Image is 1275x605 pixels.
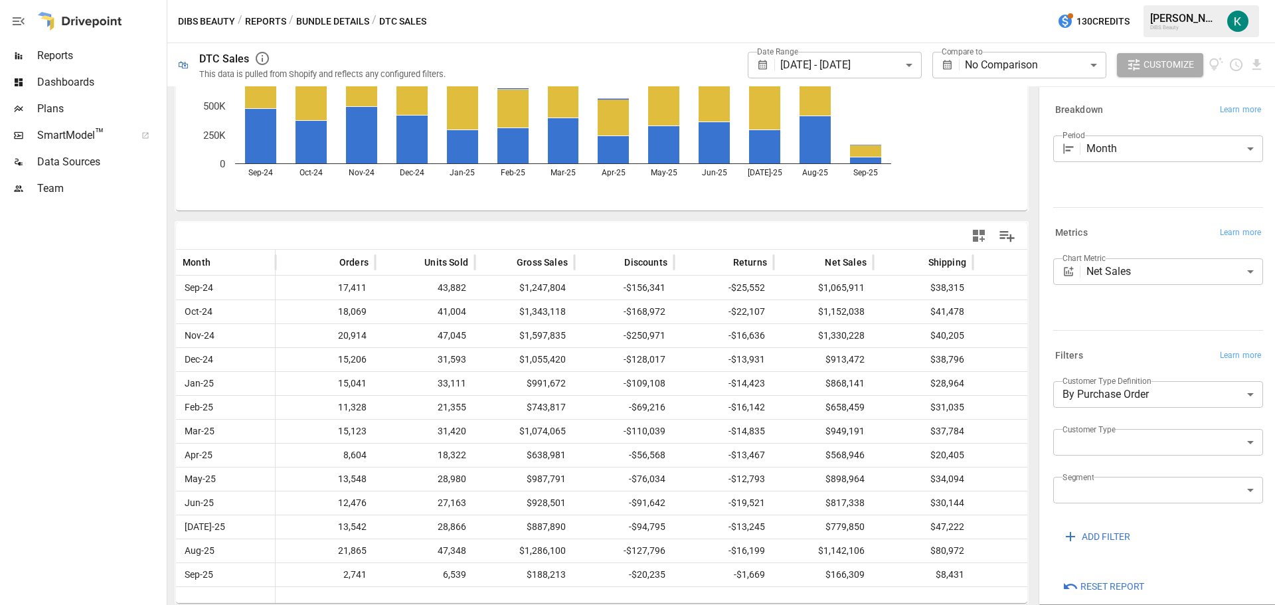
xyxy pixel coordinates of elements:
div: No Comparison [965,52,1106,78]
span: $37,784 [880,420,966,443]
text: Aug-25 [802,168,828,177]
span: -$13,931 [681,348,767,371]
text: Nov-24 [349,168,375,177]
div: / [238,13,242,30]
span: $568,946 [780,444,867,467]
span: $1,074,065 [481,420,568,443]
button: View documentation [1209,53,1224,77]
text: 250K [203,130,226,141]
label: Customer Type Definition [1062,375,1151,387]
span: -$13,467 [681,444,767,467]
span: Learn more [1220,104,1261,117]
span: $8,431 [880,563,966,586]
div: This data is pulled from Shopify and reflects any configured filters. [199,69,446,79]
span: $898,964 [780,468,867,491]
span: 15,123 [282,420,369,443]
button: Download report [1249,57,1264,72]
span: -$94,795 [581,515,667,539]
span: 43,882 [382,276,468,300]
span: Oct-24 [183,300,214,323]
span: Plans [37,101,164,117]
span: $47,222 [880,515,966,539]
span: -$16,636 [681,324,767,347]
text: Sep-25 [853,168,878,177]
span: 28,866 [382,515,468,539]
span: 13,542 [282,515,369,539]
span: Jun-25 [183,491,216,515]
label: Customer Type [1062,424,1116,435]
span: Aug-25 [183,539,216,562]
span: $31,035 [880,396,966,419]
span: $949,191 [780,420,867,443]
span: 15,206 [282,348,369,371]
span: -$16,199 [681,539,767,562]
text: Jan-25 [450,168,475,177]
span: $61,713 [979,491,1066,515]
span: $658,459 [780,396,867,419]
span: Jan-25 [183,372,216,395]
span: $779,850 [780,515,867,539]
span: Month [183,256,211,269]
span: 18,322 [382,444,468,467]
span: -$14,835 [681,420,767,443]
span: $67,563 [979,348,1066,371]
div: Month [1086,135,1263,162]
span: -$76,034 [581,468,667,491]
button: Schedule report [1229,57,1244,72]
span: -$127,796 [581,539,667,562]
label: Chart Metric [1062,252,1106,264]
span: $1,330,228 [780,324,867,347]
span: $79,439 [979,276,1066,300]
span: $1,055,420 [481,348,568,371]
span: $638,981 [481,444,568,467]
span: $817,338 [780,491,867,515]
span: 41,004 [382,300,468,323]
span: -$12,793 [681,468,767,491]
span: $40,205 [880,324,966,347]
text: 0 [220,158,225,170]
span: $1,343,118 [481,300,568,323]
span: -$16,142 [681,396,767,419]
div: DIBS Beauty [1150,25,1219,31]
span: 21,355 [382,396,468,419]
span: -$25,552 [681,276,767,300]
button: Sort [1020,253,1039,272]
span: -$91,642 [581,491,667,515]
span: $87,116 [979,539,1066,562]
span: $913,472 [780,348,867,371]
span: 2,741 [282,563,369,586]
span: Discounts [624,256,667,269]
span: $887,890 [481,515,568,539]
span: [DATE]-25 [183,515,227,539]
div: 🛍 [178,58,189,71]
span: -$128,017 [581,348,667,371]
span: $38,796 [880,348,966,371]
span: ADD FILTER [1082,529,1130,545]
text: Feb-25 [501,168,525,177]
span: Team [37,181,164,197]
span: Net Sales [825,256,867,269]
button: Sort [404,253,423,272]
span: -$19,521 [681,491,767,515]
span: SmartModel [37,128,127,143]
span: 6,539 [382,563,468,586]
div: / [289,13,294,30]
span: -$56,568 [581,444,667,467]
button: Sort [604,253,623,272]
span: $1,142,106 [780,539,867,562]
span: -$22,107 [681,300,767,323]
span: Apr-25 [183,444,214,467]
span: Learn more [1220,226,1261,240]
text: May-25 [651,168,677,177]
button: ADD FILTER [1053,525,1140,549]
button: Bundle Details [296,13,369,30]
span: Gross Sales [517,256,568,269]
text: Mar-25 [551,168,576,177]
span: 11,328 [282,396,369,419]
span: Dashboards [37,74,164,90]
span: -$156,341 [581,276,667,300]
span: $743,817 [481,396,568,419]
div: [DATE] - [DATE] [780,52,921,78]
button: Manage Columns [992,221,1022,251]
span: $38,315 [880,276,966,300]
